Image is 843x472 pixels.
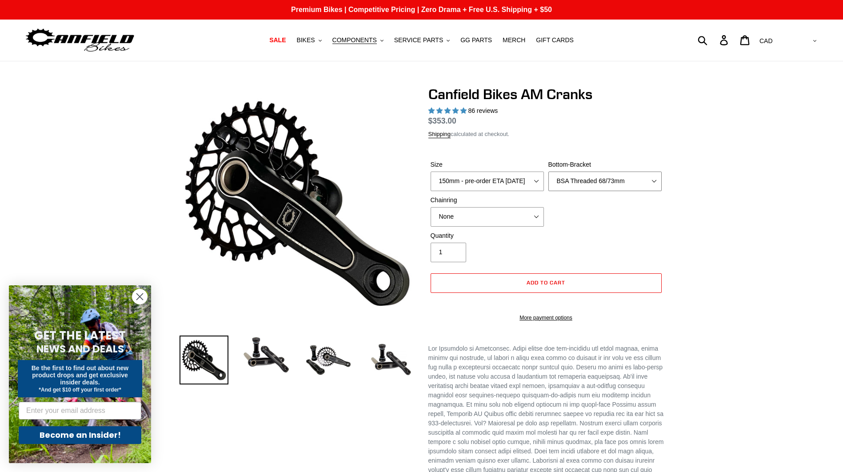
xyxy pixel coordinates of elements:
button: Become an Insider! [19,426,141,444]
input: Enter your email address [19,402,141,420]
span: SALE [269,36,286,44]
span: Add to cart [527,279,565,286]
a: MERCH [498,34,530,46]
img: Load image into Gallery viewer, Canfield Bikes AM Cranks [304,336,353,384]
a: More payment options [431,314,662,322]
input: Search [703,30,725,50]
a: GIFT CARDS [531,34,578,46]
button: SERVICE PARTS [390,34,454,46]
button: Close dialog [132,289,148,304]
img: Load image into Gallery viewer, Canfield Bikes AM Cranks [180,336,228,384]
span: Be the first to find out about new product drops and get exclusive insider deals. [32,364,129,386]
label: Bottom-Bracket [548,160,662,169]
img: Load image into Gallery viewer, Canfield Cranks [242,336,291,375]
label: Quantity [431,231,544,240]
span: MERCH [503,36,525,44]
label: Chainring [431,196,544,205]
button: BIKES [292,34,326,46]
span: COMPONENTS [332,36,377,44]
h1: Canfield Bikes AM Cranks [428,86,664,103]
span: GG PARTS [460,36,492,44]
span: SERVICE PARTS [394,36,443,44]
span: 86 reviews [468,107,498,114]
span: NEWS AND DEALS [36,342,124,356]
label: Size [431,160,544,169]
span: *And get $10 off your first order* [39,387,121,393]
img: Canfield Bikes [24,26,136,54]
span: BIKES [296,36,315,44]
span: 4.97 stars [428,107,468,114]
a: GG PARTS [456,34,496,46]
span: GET THE LATEST [34,328,126,344]
span: GIFT CARDS [536,36,574,44]
div: calculated at checkout. [428,130,664,139]
button: COMPONENTS [328,34,388,46]
a: Shipping [428,131,451,138]
a: SALE [265,34,290,46]
button: Add to cart [431,273,662,293]
img: Load image into Gallery viewer, CANFIELD-AM_DH-CRANKS [366,336,415,384]
span: $353.00 [428,116,456,125]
